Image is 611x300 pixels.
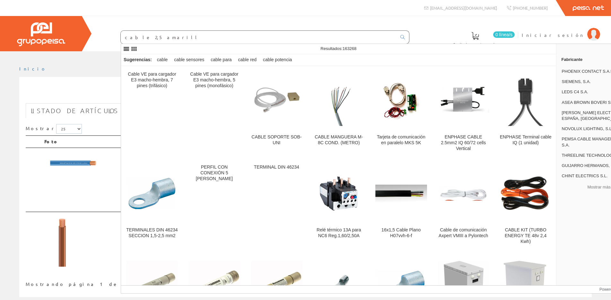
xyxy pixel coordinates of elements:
[246,66,308,159] a: CABLE SOPORTE SOB-UNI CABLE SOPORTE SOB-UNI
[171,54,207,66] div: cable sensores
[453,41,497,47] span: Pedido actual
[500,175,552,212] img: CABLE KIT (TURBO ENERGY TE 48v 2,4 Kwh)
[183,66,245,159] a: Cable VE para cargador E3 macho-hembra, 5 pines (monofásico)
[260,54,294,66] div: cable potencia
[313,134,365,146] div: CABLE MANGUERA M-8C COND. (METRO)
[500,134,552,146] div: ENPHASE Terminal cable IQ (1 unidad)
[500,75,552,126] img: ENPHASE Terminal cable IQ (1 unidad)
[126,227,178,239] div: TERMINALES DIN 46234 SECCION 1,5-2,5 mm2
[320,46,356,51] span: Resultados:
[121,55,153,64] div: Sugerencias:
[126,71,178,89] div: Cable VE para cargador E3 macho-hembra, 7 pines (trifásico)
[375,81,427,120] img: Tarjeta de comunicación en paralelo MKS 5K
[500,227,552,245] div: CABLE KIT (TURBO ENERGY TE 48v 2,4 Kwh)
[375,227,427,239] div: 16x1,5 Cable Plano H07vvh-6-f
[438,227,489,239] div: Cable de comunicación Axpert VMIII a Pylontech
[375,134,427,146] div: Tarjeta de comunicación en paralelo MKS 5K
[313,227,365,239] div: Relé térmico 13A para NC6 Reg.1,60/2,50A
[188,71,240,89] div: Cable VE para cargador E3 macho-hembra, 5 pines (monofásico)
[154,54,170,66] div: cable
[522,32,584,38] span: Iniciar sesión
[438,134,489,152] div: ENPHASE CABLE 2.5mm2 IQ 60/72 cells Vertical
[438,75,489,126] img: ENPHASE CABLE 2.5mm2 IQ 60/72 cells Vertical
[251,164,302,170] div: TERMINAL DIN 46234
[19,66,47,71] a: Inicio
[252,71,301,129] img: CABLE SOPORTE SOB-UNI
[121,159,183,252] a: TERMINALES DIN 46234 SECCION 1,5-2,5 mm2 TERMINALES DIN 46234 SECCION 1,5-2,5 mm2
[438,186,489,201] img: Cable de comunicación Axpert VMIII a Pylontech
[513,5,548,11] span: [PHONE_NUMBER]
[246,159,308,252] a: TERMINAL DIN 46234
[308,159,370,252] a: Relé térmico 13A para NC6 Reg.1,60/2,50A Relé térmico 13A para NC6 Reg.1,60/2,50A
[370,66,432,159] a: Tarjeta de comunicación en paralelo MKS 5K Tarjeta de comunicación en paralelo MKS 5K
[44,154,106,176] img: Foto artículo 1x2.5 Cero Hal.A_v Cable Flex.750v H07z1-k (1.8_7.2_14.4) (192x67.584)
[313,75,365,126] img: CABLE MANGUERA M-8C COND. (METRO)
[432,66,494,159] a: ENPHASE CABLE 2.5mm2 IQ 60/72 cells Vertical ENPHASE CABLE 2.5mm2 IQ 60/72 cells Vertical
[495,159,557,252] a: CABLE KIT (TURBO ENERGY TE 48v 2,4 Kwh) CABLE KIT (TURBO ENERGY TE 48v 2,4 Kwh)
[375,185,427,202] img: 16x1,5 Cable Plano H07vvh-6-f
[370,159,432,252] a: 16x1,5 Cable Plano H07vvh-6-f 16x1,5 Cable Plano H07vvh-6-f
[44,219,81,267] img: Foto artículo 1x2.5 A_v Cable Flexible 750v H07v-k (1.8_7.2_14.4) (112.5x150)
[26,124,82,134] label: Mostrar
[188,164,240,182] div: PERFIL CON CONEXIÓN 5 [PERSON_NAME]
[183,159,245,252] a: PERFIL CON CONEXIÓN 5 [PERSON_NAME]
[208,54,234,66] div: cable para
[126,168,178,219] img: TERMINALES DIN 46234 SECCION 1,5-2,5 mm2
[26,279,253,287] div: Mostrando página 1 de 1
[251,134,302,146] div: CABLE SOPORTE SOB-UNI
[432,159,494,252] a: Cable de comunicación Axpert VMIII a Pylontech Cable de comunicación Axpert VMIII a Pylontech
[26,103,124,118] a: Listado de artículos
[236,54,259,66] div: cable red
[495,66,557,159] a: ENPHASE Terminal cable IQ (1 unidad) ENPHASE Terminal cable IQ (1 unidad)
[42,136,149,148] th: Foto
[121,31,397,44] input: Buscar ...
[313,171,365,216] img: Relé térmico 13A para NC6 Reg.1,60/2,50A
[308,66,370,159] a: CABLE MANGUERA M-8C COND. (METRO) CABLE MANGUERA M-8C COND. (METRO)
[522,27,600,33] a: Iniciar sesión
[343,46,356,51] span: 163268
[430,5,497,11] span: [EMAIL_ADDRESS][DOMAIN_NAME]
[121,66,183,159] a: Cable VE para cargador E3 macho-hembra, 7 pines (trifásico)
[493,31,515,38] span: 0 línea/s
[17,22,65,46] img: Grupo Peisa
[56,124,82,134] select: Mostrar
[26,87,585,100] h1: cable 2,5 a/v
